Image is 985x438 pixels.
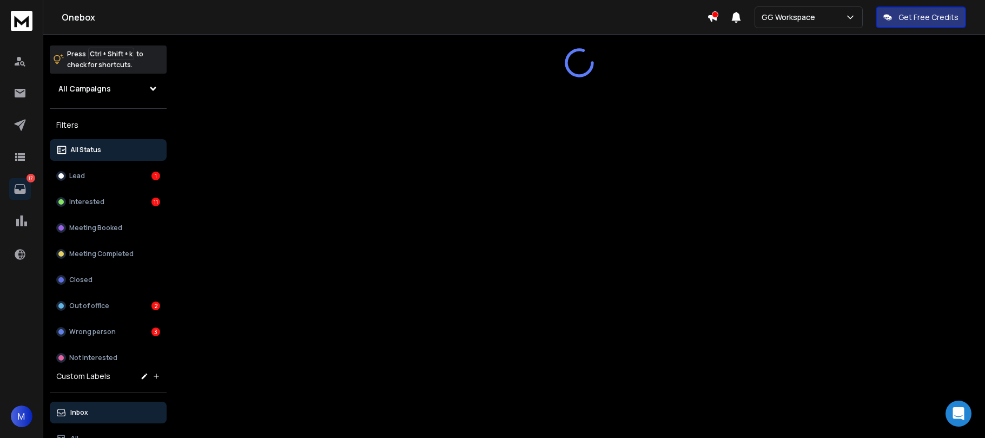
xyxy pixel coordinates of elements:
div: Open Intercom Messenger [946,401,971,427]
p: GG Workspace [762,12,819,23]
button: Wrong person3 [50,321,167,343]
p: Interested [69,198,104,206]
div: 11 [151,198,160,206]
button: All Status [50,139,167,161]
p: Get Free Credits [898,12,958,23]
p: 17 [27,174,35,182]
span: Ctrl + Shift + k [88,48,134,60]
button: Get Free Credits [876,6,966,28]
p: Not Interested [69,354,117,362]
p: Meeting Booked [69,224,122,232]
button: Out of office2 [50,295,167,317]
p: Lead [69,172,85,180]
button: Meeting Completed [50,243,167,265]
button: Closed [50,269,167,291]
button: M [11,406,32,427]
div: 1 [151,172,160,180]
button: Meeting Booked [50,217,167,239]
img: logo [11,11,32,31]
p: Inbox [70,408,88,417]
p: Wrong person [69,328,116,336]
h3: Filters [50,117,167,133]
p: All Status [70,146,101,154]
div: 2 [151,302,160,310]
p: Closed [69,276,92,284]
button: Lead1 [50,165,167,187]
p: Out of office [69,302,109,310]
button: Inbox [50,402,167,423]
div: 3 [151,328,160,336]
h3: Custom Labels [56,371,110,382]
h1: All Campaigns [58,83,111,94]
p: Meeting Completed [69,250,134,258]
button: Interested11 [50,191,167,213]
button: Not Interested [50,347,167,369]
button: All Campaigns [50,78,167,100]
h1: Onebox [62,11,707,24]
a: 17 [9,178,31,200]
p: Press to check for shortcuts. [67,49,143,70]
